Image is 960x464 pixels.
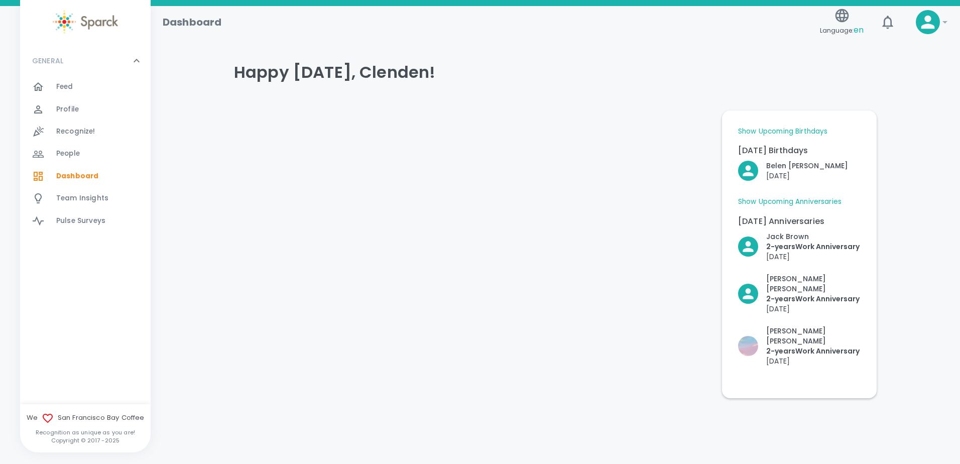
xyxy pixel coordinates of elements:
[766,231,860,242] p: Jack Brown
[738,215,861,227] p: [DATE] Anniversaries
[20,98,151,121] a: Profile
[20,436,151,444] p: Copyright © 2017 - 2025
[820,24,864,37] span: Language:
[738,231,860,262] button: Click to Recognize!
[766,346,861,356] p: 2- years Work Anniversary
[56,193,108,203] span: Team Insights
[766,242,860,252] p: 2- years Work Anniversary
[816,5,868,40] button: Language:en
[56,149,80,159] span: People
[730,266,861,314] div: Click to Recognize!
[32,56,63,66] p: GENERAL
[738,127,827,137] a: Show Upcoming Birthdays
[56,171,98,181] span: Dashboard
[766,304,861,314] p: [DATE]
[56,127,95,137] span: Recognize!
[738,326,861,366] button: Click to Recognize!
[730,223,860,262] div: Click to Recognize!
[854,24,864,36] span: en
[20,143,151,165] a: People
[738,145,861,157] p: [DATE] Birthdays
[766,326,861,346] p: [PERSON_NAME] [PERSON_NAME]
[738,197,842,207] a: Show Upcoming Anniversaries
[20,428,151,436] p: Recognition as unique as you are!
[234,62,877,82] h4: Happy [DATE], Clenden!
[766,161,848,171] p: Belen [PERSON_NAME]
[738,161,848,181] button: Click to Recognize!
[56,82,73,92] span: Feed
[766,252,860,262] p: [DATE]
[738,336,758,356] img: Picture of Yesica Pascual Ocampo
[766,294,861,304] p: 2- years Work Anniversary
[730,153,848,181] div: Click to Recognize!
[20,76,151,236] div: GENERAL
[766,274,861,294] p: [PERSON_NAME] [PERSON_NAME]
[20,10,151,34] a: Sparck logo
[53,10,118,34] img: Sparck logo
[766,356,861,366] p: [DATE]
[20,121,151,143] a: Recognize!
[20,187,151,209] a: Team Insights
[20,46,151,76] div: GENERAL
[20,412,151,424] span: We San Francisco Bay Coffee
[20,165,151,187] a: Dashboard
[163,14,221,30] h1: Dashboard
[730,318,861,366] div: Click to Recognize!
[766,171,848,181] p: [DATE]
[20,76,151,98] a: Feed
[56,216,105,226] span: Pulse Surveys
[56,104,79,114] span: Profile
[20,210,151,232] a: Pulse Surveys
[738,274,861,314] button: Click to Recognize!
